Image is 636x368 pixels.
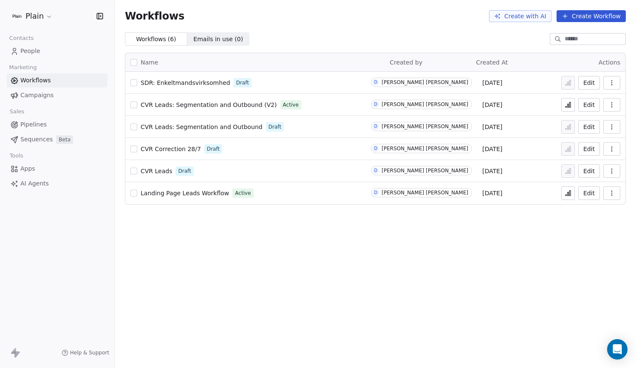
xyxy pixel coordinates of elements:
[141,146,201,152] span: CVR Correction 28/7
[578,142,600,156] button: Edit
[141,79,230,87] a: SDR: Enkeltmandsvirksomhed
[207,145,220,153] span: Draft
[20,76,51,85] span: Workflows
[125,10,184,22] span: Workflows
[141,168,172,174] span: CVR Leads
[482,167,502,175] span: [DATE]
[20,179,49,188] span: AI Agents
[599,59,620,66] span: Actions
[20,135,53,144] span: Sequences
[25,11,44,22] span: Plain
[374,167,377,174] div: D
[20,91,54,100] span: Campaigns
[20,164,35,173] span: Apps
[6,61,40,74] span: Marketing
[20,47,40,56] span: People
[10,9,54,23] button: Plain
[482,101,502,109] span: [DATE]
[141,167,172,175] a: CVR Leads
[374,79,377,86] div: D
[62,349,109,356] a: Help & Support
[141,101,277,109] a: CVR Leads: Segmentation and Outbound (V2)
[476,59,508,66] span: Created At
[578,120,600,134] button: Edit
[382,101,468,107] div: [PERSON_NAME] [PERSON_NAME]
[578,164,600,178] button: Edit
[482,145,502,153] span: [DATE]
[235,189,251,197] span: Active
[382,79,468,85] div: [PERSON_NAME] [PERSON_NAME]
[7,88,107,102] a: Campaigns
[56,135,73,144] span: Beta
[193,35,243,44] span: Emails in use ( 0 )
[6,32,37,45] span: Contacts
[141,101,277,108] span: CVR Leads: Segmentation and Outbound (V2)
[70,349,109,356] span: Help & Support
[382,146,468,152] div: [PERSON_NAME] [PERSON_NAME]
[482,189,502,197] span: [DATE]
[6,105,28,118] span: Sales
[7,162,107,176] a: Apps
[607,339,628,360] div: Open Intercom Messenger
[374,101,377,108] div: D
[236,79,249,87] span: Draft
[374,189,377,196] div: D
[482,123,502,131] span: [DATE]
[390,59,422,66] span: Created by
[374,145,377,152] div: D
[374,123,377,130] div: D
[482,79,502,87] span: [DATE]
[141,145,201,153] a: CVR Correction 28/7
[141,189,229,197] a: Landing Page Leads Workflow
[141,58,158,67] span: Name
[141,123,263,131] a: CVR Leads: Segmentation and Outbound
[6,149,27,162] span: Tools
[382,168,468,174] div: [PERSON_NAME] [PERSON_NAME]
[578,98,600,112] button: Edit
[141,124,263,130] span: CVR Leads: Segmentation and Outbound
[7,118,107,132] a: Pipelines
[7,132,107,146] a: SequencesBeta
[578,186,600,200] button: Edit
[557,10,626,22] button: Create Workflow
[141,79,230,86] span: SDR: Enkeltmandsvirksomhed
[7,177,107,191] a: AI Agents
[382,124,468,129] div: [PERSON_NAME] [PERSON_NAME]
[12,11,22,21] img: Plain-Logo-Tile.png
[7,44,107,58] a: People
[489,10,551,22] button: Create with AI
[283,101,299,109] span: Active
[141,190,229,197] span: Landing Page Leads Workflow
[178,167,191,175] span: Draft
[20,120,47,129] span: Pipelines
[578,76,600,90] button: Edit
[7,73,107,87] a: Workflows
[382,190,468,196] div: [PERSON_NAME] [PERSON_NAME]
[269,123,281,131] span: Draft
